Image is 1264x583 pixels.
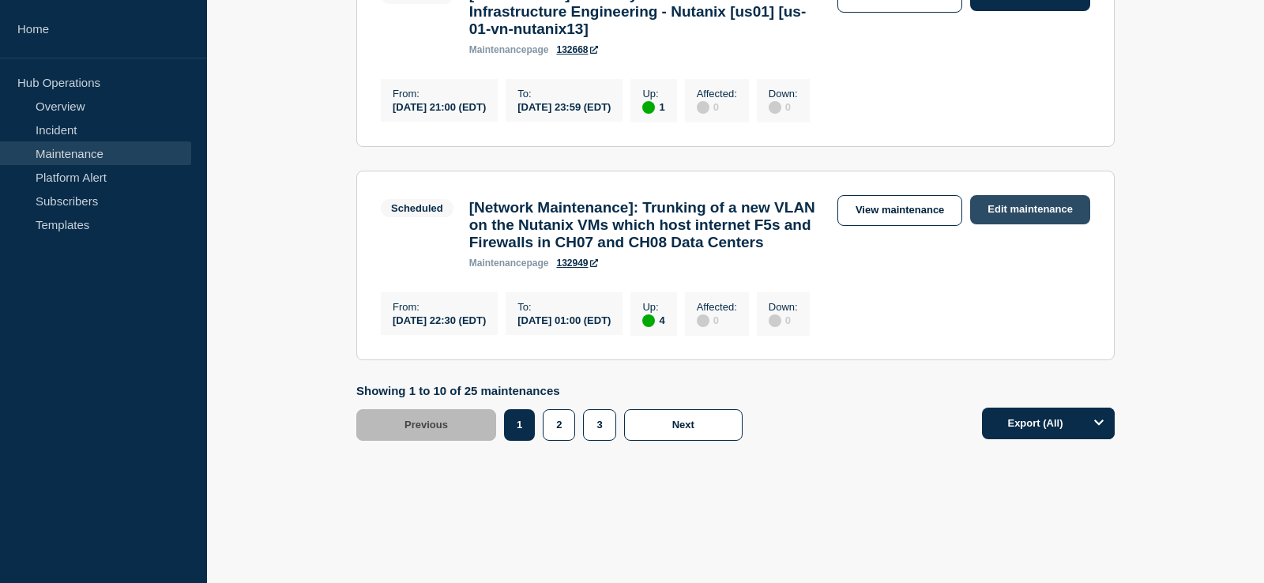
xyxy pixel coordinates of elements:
[769,314,781,327] div: disabled
[393,88,486,100] p: From :
[697,101,709,114] div: disabled
[837,195,962,226] a: View maintenance
[697,301,737,313] p: Affected :
[391,202,443,214] div: Scheduled
[642,313,664,327] div: 4
[517,301,611,313] p: To :
[769,100,798,114] div: 0
[469,258,549,269] p: page
[517,313,611,326] div: [DATE] 01:00 (EDT)
[697,88,737,100] p: Affected :
[517,100,611,113] div: [DATE] 23:59 (EDT)
[556,44,597,55] a: 132668
[970,195,1090,224] a: Edit maintenance
[642,301,664,313] p: Up :
[583,409,615,441] button: 3
[469,44,527,55] span: maintenance
[769,313,798,327] div: 0
[469,44,549,55] p: page
[624,409,743,441] button: Next
[504,409,535,441] button: 1
[556,258,597,269] a: 132949
[393,301,486,313] p: From :
[769,101,781,114] div: disabled
[393,313,486,326] div: [DATE] 22:30 (EDT)
[543,409,575,441] button: 2
[356,384,750,397] p: Showing 1 to 10 of 25 maintenances
[469,199,822,251] h3: [Network Maintenance]: Trunking of a new VLAN on the Nutanix VMs which host internet F5s and Fire...
[982,408,1115,439] button: Export (All)
[769,301,798,313] p: Down :
[642,101,655,114] div: up
[1083,408,1115,439] button: Options
[697,100,737,114] div: 0
[642,100,664,114] div: 1
[697,313,737,327] div: 0
[517,88,611,100] p: To :
[769,88,798,100] p: Down :
[697,314,709,327] div: disabled
[642,88,664,100] p: Up :
[393,100,486,113] div: [DATE] 21:00 (EDT)
[642,314,655,327] div: up
[469,258,527,269] span: maintenance
[356,409,496,441] button: Previous
[404,419,448,431] span: Previous
[672,419,694,431] span: Next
